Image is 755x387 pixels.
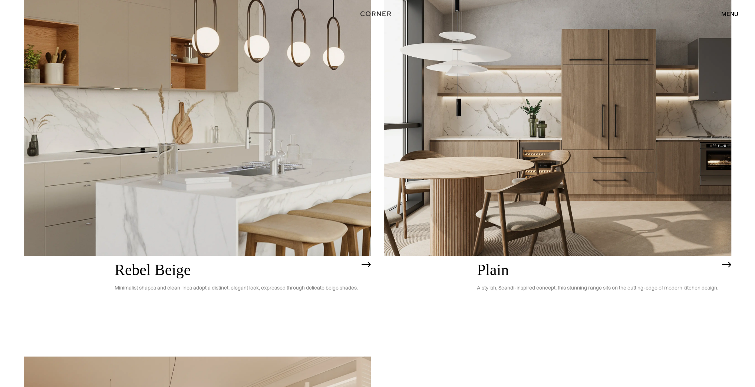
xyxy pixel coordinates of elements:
[477,262,718,279] h2: Plain
[477,279,718,297] p: A stylish, Scandi-inspired concept, this stunning range sits on the cutting-edge of modern kitche...
[115,262,358,279] h2: Rebel Beige
[349,9,407,19] a: home
[115,279,358,297] p: Minimalist shapes and clean lines adopt a distinct, elegant look, expressed through delicate beig...
[714,7,738,20] div: menu
[721,11,738,17] div: menu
